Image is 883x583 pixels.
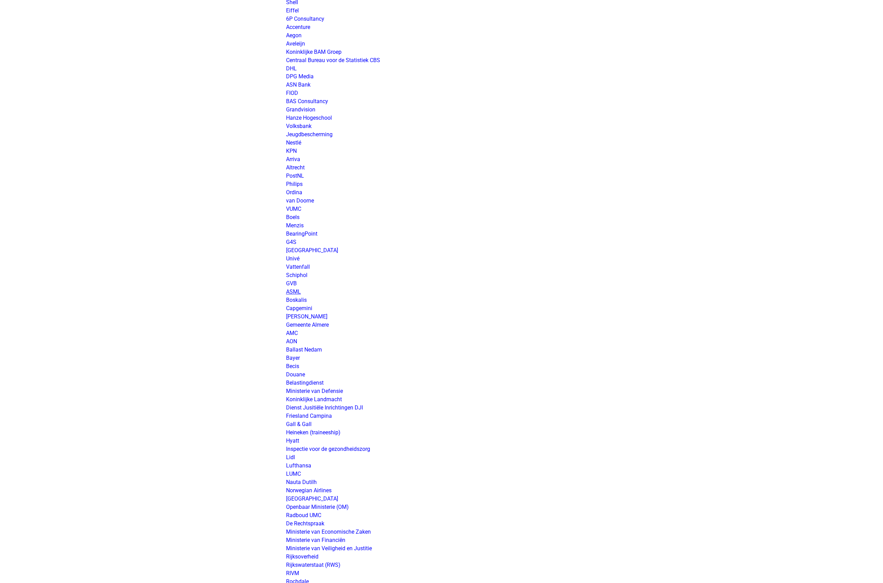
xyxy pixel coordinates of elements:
[286,305,312,312] a: Capgemini
[286,570,299,577] a: RIVM
[286,123,312,130] a: Volksbank
[286,231,317,237] a: BearingPoint
[286,529,371,535] a: Ministerie van Economische Zaken
[286,405,363,411] a: Dienst Jusitiële Inrichtingen DJI
[286,90,298,97] a: FIOD
[286,140,301,146] a: Nestlé
[286,372,305,378] a: Douane
[286,107,315,113] a: Grandvision
[286,537,345,544] a: Ministerie van Financiën
[286,98,328,105] a: BAS Consultancy
[286,115,332,121] a: Hanze Hogeschool
[286,545,372,552] a: Ministerie van Veiligheid en Justitie
[286,446,370,453] a: Inspectie voor de gezondheidszorg
[286,355,300,362] a: Bayer
[286,314,327,320] a: [PERSON_NAME]
[286,7,299,14] a: Eiffel
[286,57,380,63] a: Centraal Bureau voor de Statistiek CBS
[286,438,299,444] a: Hyatt
[286,463,311,469] a: Lufthansa
[286,347,322,353] a: Ballast Nedam
[286,239,296,246] a: G4S
[286,396,342,403] a: Koninklijke Landmacht
[286,82,311,88] a: ASN Bank
[286,223,304,229] a: Menzis
[286,297,307,304] a: Boskalis
[286,173,304,179] a: PostNL
[286,487,332,494] a: Norwegian Airlines
[286,272,307,279] a: Schiphol
[286,49,342,55] a: Koninklijke BAM Groep
[286,214,300,221] a: Boels
[286,40,305,47] a: Aveleijn
[286,189,302,196] a: Ordina
[286,413,332,419] a: Friesland Campina
[286,330,298,337] a: AMC
[286,256,300,262] a: Univé
[286,198,314,204] a: van Doorne
[286,421,312,428] a: Gall & Gall
[286,512,321,519] a: Radboud UMC
[286,380,324,386] a: Belastingdienst
[286,32,302,39] a: Aegon
[286,156,300,163] a: Arriva
[286,471,301,477] a: LUMC
[286,454,295,461] a: Lidl
[286,247,338,254] a: [GEOGRAPHIC_DATA]
[286,206,301,213] a: VUMC
[286,562,341,569] a: Rijkswaterstaat (RWS)
[286,338,297,345] a: AON
[286,280,297,287] a: GVB
[286,521,324,527] a: De Rechtspraak
[286,504,349,511] a: Openbaar Ministerie (OM)
[286,148,297,155] a: KPN
[286,165,305,171] a: Altrecht
[286,131,333,138] a: Jeugdbescherming
[286,16,324,22] a: 6P Consultancy
[286,429,341,436] a: Heineken (traineeship)
[286,554,318,560] a: Rijksoverheid
[286,322,329,328] a: Gemeente Almere
[286,264,310,270] a: Vattenfall
[286,24,310,30] a: Accenture
[286,496,338,502] a: [GEOGRAPHIC_DATA]
[286,73,314,80] a: DPG Media
[286,363,299,370] a: Becis
[286,289,301,295] a: ASML
[286,388,343,395] a: Ministerie van Defensie
[286,479,317,486] a: Nauta Dutilh
[286,181,303,188] a: Philips
[286,65,297,72] a: DHL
